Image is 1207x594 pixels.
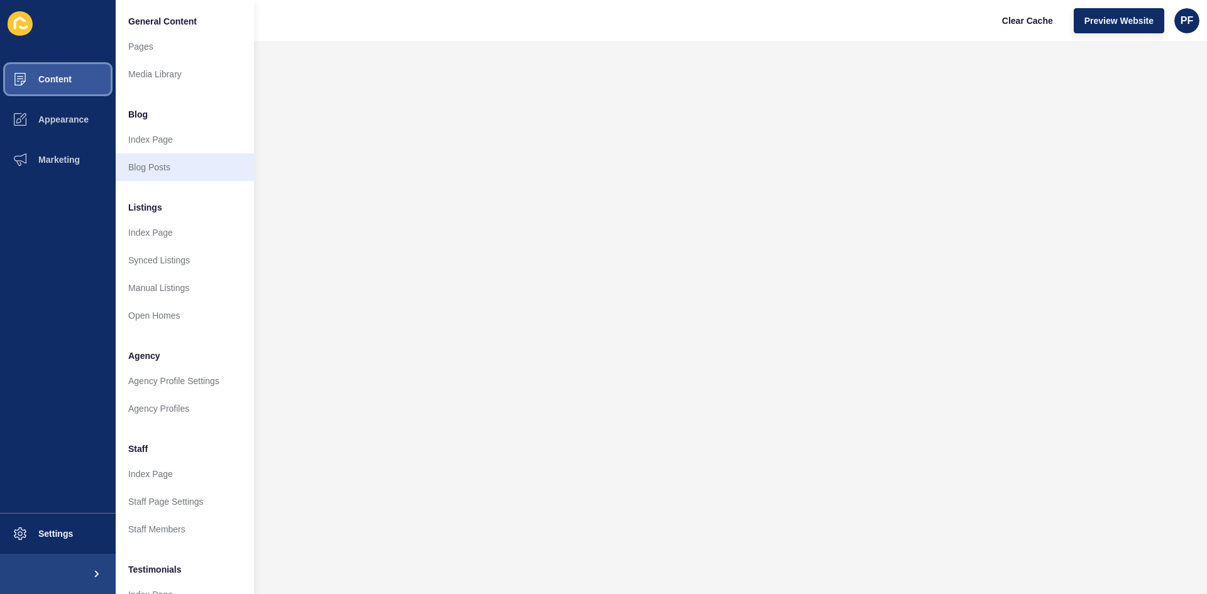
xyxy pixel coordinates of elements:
span: Blog [128,108,148,121]
span: PF [1181,14,1193,27]
button: Preview Website [1074,8,1164,33]
a: Staff Members [116,515,254,543]
span: Staff [128,443,148,455]
span: Agency [128,349,160,362]
a: Index Page [116,219,254,246]
a: Synced Listings [116,246,254,274]
button: Clear Cache [991,8,1064,33]
a: Media Library [116,60,254,88]
a: Open Homes [116,302,254,329]
a: Pages [116,33,254,60]
a: Agency Profiles [116,395,254,422]
a: Manual Listings [116,274,254,302]
a: Staff Page Settings [116,488,254,515]
span: Clear Cache [1002,14,1053,27]
a: Index Page [116,460,254,488]
span: Listings [128,201,162,214]
span: Preview Website [1084,14,1154,27]
a: Index Page [116,126,254,153]
span: General Content [128,15,197,28]
a: Blog Posts [116,153,254,181]
span: Testimonials [128,563,182,576]
a: Agency Profile Settings [116,367,254,395]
